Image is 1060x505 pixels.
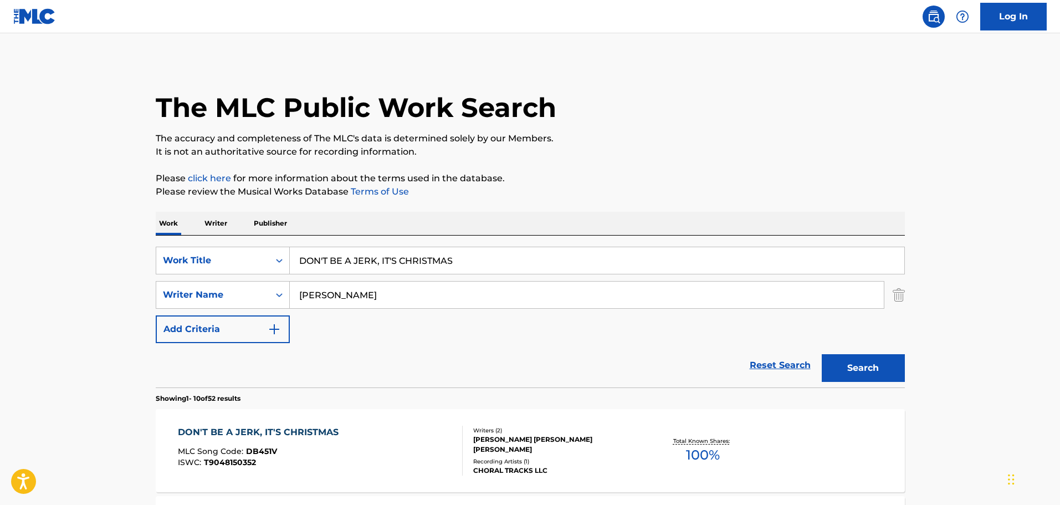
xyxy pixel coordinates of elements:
[250,212,290,235] p: Publisher
[246,446,277,456] span: DB451V
[822,354,905,382] button: Search
[156,91,556,124] h1: The MLC Public Work Search
[1008,463,1015,496] div: Drag
[13,8,56,24] img: MLC Logo
[163,288,263,302] div: Writer Name
[156,212,181,235] p: Work
[156,132,905,145] p: The accuracy and completeness of The MLC's data is determined solely by our Members.
[473,457,641,466] div: Recording Artists ( 1 )
[156,409,905,492] a: DON'T BE A JERK, IT'S CHRISTMASMLC Song Code:DB451VISWC:T9048150352Writers (2)[PERSON_NAME] [PERS...
[156,172,905,185] p: Please for more information about the terms used in the database.
[980,3,1047,30] a: Log In
[178,446,246,456] span: MLC Song Code :
[268,323,281,336] img: 9d2ae6d4665cec9f34b9.svg
[473,435,641,455] div: [PERSON_NAME] [PERSON_NAME] [PERSON_NAME]
[951,6,974,28] div: Help
[201,212,231,235] p: Writer
[1005,452,1060,505] iframe: Chat Widget
[178,457,204,467] span: ISWC :
[156,394,240,404] p: Showing 1 - 10 of 52 results
[188,173,231,183] a: click here
[473,426,641,435] div: Writers ( 2 )
[473,466,641,476] div: CHORAL TRACKS LLC
[923,6,945,28] a: Public Search
[893,281,905,309] img: Delete Criterion
[673,437,733,445] p: Total Known Shares:
[156,145,905,159] p: It is not an authoritative source for recording information.
[927,10,940,23] img: search
[156,185,905,198] p: Please review the Musical Works Database
[686,445,720,465] span: 100 %
[163,254,263,267] div: Work Title
[744,353,816,378] a: Reset Search
[156,315,290,343] button: Add Criteria
[178,426,344,439] div: DON'T BE A JERK, IT'S CHRISTMAS
[349,186,409,197] a: Terms of Use
[956,10,969,23] img: help
[156,247,905,387] form: Search Form
[204,457,256,467] span: T9048150352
